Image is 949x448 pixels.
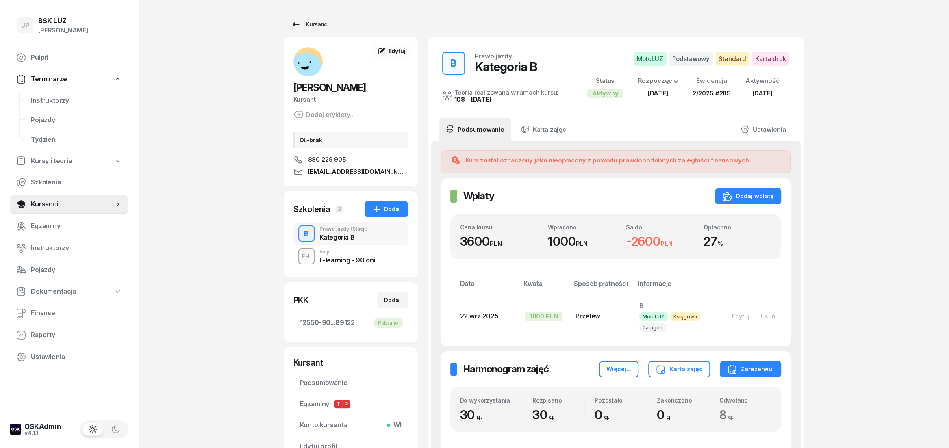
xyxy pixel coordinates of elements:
span: [PERSON_NAME] [293,82,366,93]
a: Kursanci [10,195,128,214]
div: Saldo [626,224,694,231]
img: logo-xs-dark@2x.png [10,424,21,435]
span: T [334,400,342,408]
div: B [447,55,460,71]
div: Kursant [293,357,408,368]
a: Podsumowanie [439,118,511,141]
a: 108 - [DATE] [454,95,492,103]
span: Pulpit [31,52,122,63]
th: Informacje [633,278,720,296]
small: PLN [490,240,502,247]
div: PKK [293,294,309,306]
div: [PERSON_NAME] [38,25,88,36]
span: JP [21,22,30,29]
button: B [442,52,465,75]
small: g. [549,413,554,421]
div: Prawo jazdy [319,227,368,232]
div: 27 [704,234,771,249]
span: Dokumentacja [31,286,76,297]
small: % [717,240,723,247]
div: Szkolenia [293,203,331,215]
a: Szkolenia [10,173,128,192]
a: Raporty [10,325,128,345]
div: Inny [319,249,375,254]
span: Paragon [639,323,666,332]
span: 2 [335,205,343,213]
span: Księgowa [670,312,700,321]
div: Dodaj [372,204,401,214]
a: Instruktorzy [10,238,128,258]
small: PLN [575,240,588,247]
span: Tydzień [31,134,122,145]
div: E-learning - 90 dni [319,257,375,263]
span: Podstawowy [669,52,713,66]
button: MotoLUZPodstawowyStandardKarta druk [634,52,789,66]
div: [DATE] [745,88,780,99]
div: Wpłacono [548,224,616,231]
span: Wł [390,420,402,431]
span: MotoLUZ [634,52,667,66]
div: Kurs został oznaczony jako nieopłacony z powodu prawdopodobnych zaległości finansowych [465,156,749,165]
h2: Harmonogram zajęć [463,363,549,376]
div: Przelew [575,311,626,322]
small: g. [666,413,672,421]
button: E-LInnyE-learning - 90 dni [293,245,408,268]
div: Prawo jazdy [475,53,512,59]
a: Edytuj [372,44,411,58]
span: Ustawienia [31,352,122,362]
span: 880 229 905 [308,155,346,164]
div: Usuń [761,313,775,320]
a: Egzaminy [10,216,128,236]
div: Pobrano [373,318,403,328]
a: Podsumowanie [293,373,408,393]
span: B [639,302,644,310]
button: Karta zajęć [648,361,710,377]
button: Dodaj [377,292,408,308]
div: Kursanci [291,19,328,29]
th: Kwota [519,278,569,296]
button: Dodaj wpłatę [715,188,781,204]
a: Karta zajęć [514,118,573,141]
div: Kategoria B [475,59,537,74]
div: Dodaj [384,295,401,305]
button: Usuń [755,309,781,323]
div: -2600 [626,234,694,249]
a: Finanse [10,303,128,323]
div: Zarezerwuj [727,364,774,374]
div: Dodaj wpłatę [722,191,774,201]
div: Opłacono [704,224,771,231]
span: Egzaminy [31,221,122,232]
div: v4.1.1 [24,430,61,436]
div: Zakończono [657,397,709,404]
button: Więcej... [599,361,638,377]
span: Standard [715,52,749,66]
span: Raporty [31,330,122,340]
small: g. [476,413,482,421]
span: Pojazdy [31,265,122,275]
span: [DATE] [648,89,668,97]
div: Więcej... [606,364,631,374]
button: Zarezerwuj [720,361,781,377]
span: Terminarze [31,74,67,84]
a: EgzaminyTP [293,394,408,414]
a: Instruktorzy [24,91,128,110]
span: Egzaminy [300,399,402,409]
div: Pozostało [595,397,647,404]
span: P [342,400,350,408]
a: [EMAIL_ADDRESS][DOMAIN_NAME] [293,167,408,177]
button: Dodaj etykiety... [293,110,355,119]
span: 0 [657,407,676,422]
span: Finanse [31,308,122,318]
div: B [301,227,312,240]
div: Status [587,76,623,86]
div: Teoria realizowana w ramach kursu: [454,89,559,95]
div: 1000 [548,234,616,249]
small: PLN [660,240,673,247]
span: 8 [719,407,738,422]
div: Aktywny [587,89,623,98]
div: Cena kursu [460,224,538,231]
a: Dokumentacja [10,282,128,301]
a: 12550-90...89122Pobrano [293,313,408,333]
button: B [298,225,315,242]
span: Kursy i teoria [31,156,72,167]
